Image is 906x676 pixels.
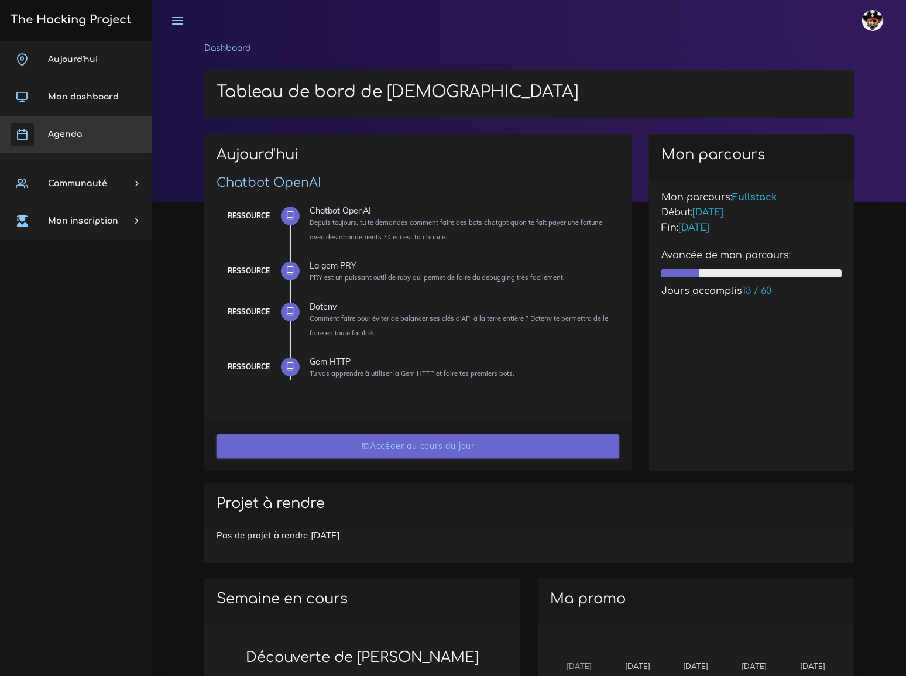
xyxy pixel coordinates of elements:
span: [DATE] [742,661,767,671]
h5: Fin: [661,222,842,234]
span: Fullstack [732,192,777,203]
span: Communauté [48,179,107,188]
small: PRY est un puissant outil de ruby qui permet de faire du debugging très facilement. [310,273,565,282]
div: Ressource [228,210,270,222]
a: Chatbot OpenAI [217,176,321,190]
div: La gem PRY [310,262,610,270]
span: [DATE] [800,661,825,671]
span: 13 / 60 [742,286,771,296]
div: Ressource [228,265,270,277]
span: Agenda [48,130,82,139]
h5: Avancée de mon parcours: [661,250,842,261]
h1: Tableau de bord de [DEMOGRAPHIC_DATA] [217,83,842,102]
small: Depuis toujours, tu te demandes comment faire des bots chatgpt qu'on te fait payer une fortune av... [310,218,602,241]
h2: Découverte de [PERSON_NAME] [217,649,508,666]
span: Aujourd'hui [48,55,98,64]
span: [DATE] [567,661,592,671]
h2: Aujourd'hui [217,146,619,171]
div: Ressource [228,361,270,373]
p: Pas de projet à rendre [DATE] [217,529,842,543]
h5: Début: [661,207,842,218]
span: Mon dashboard [48,92,119,101]
div: Gem HTTP [310,358,610,366]
h5: Jours accomplis [661,286,842,297]
h2: Mon parcours [661,146,842,163]
h2: Semaine en cours [217,591,508,608]
h5: Mon parcours: [661,192,842,203]
span: [DATE] [678,222,709,233]
h3: The Hacking Project [7,13,131,26]
a: Accéder au cours du jour [217,434,619,458]
div: Chatbot OpenAI [310,207,610,215]
span: [DATE] [683,661,708,671]
h2: Projet à rendre [217,495,842,512]
span: Mon inscription [48,217,118,225]
small: Comment faire pour éviter de balancer ses clés d'API à la terre entière ? Dotenv te permettra de ... [310,314,608,337]
a: Dashboard [204,44,251,53]
small: Tu vas apprendre à utiliser la Gem HTTP et faire tes premiers bots. [310,369,514,378]
img: avatar [862,10,883,31]
div: Ressource [228,306,270,318]
div: Dotenv [310,303,610,311]
span: [DATE] [625,661,650,671]
h2: Ma promo [550,591,842,608]
span: [DATE] [692,207,723,218]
